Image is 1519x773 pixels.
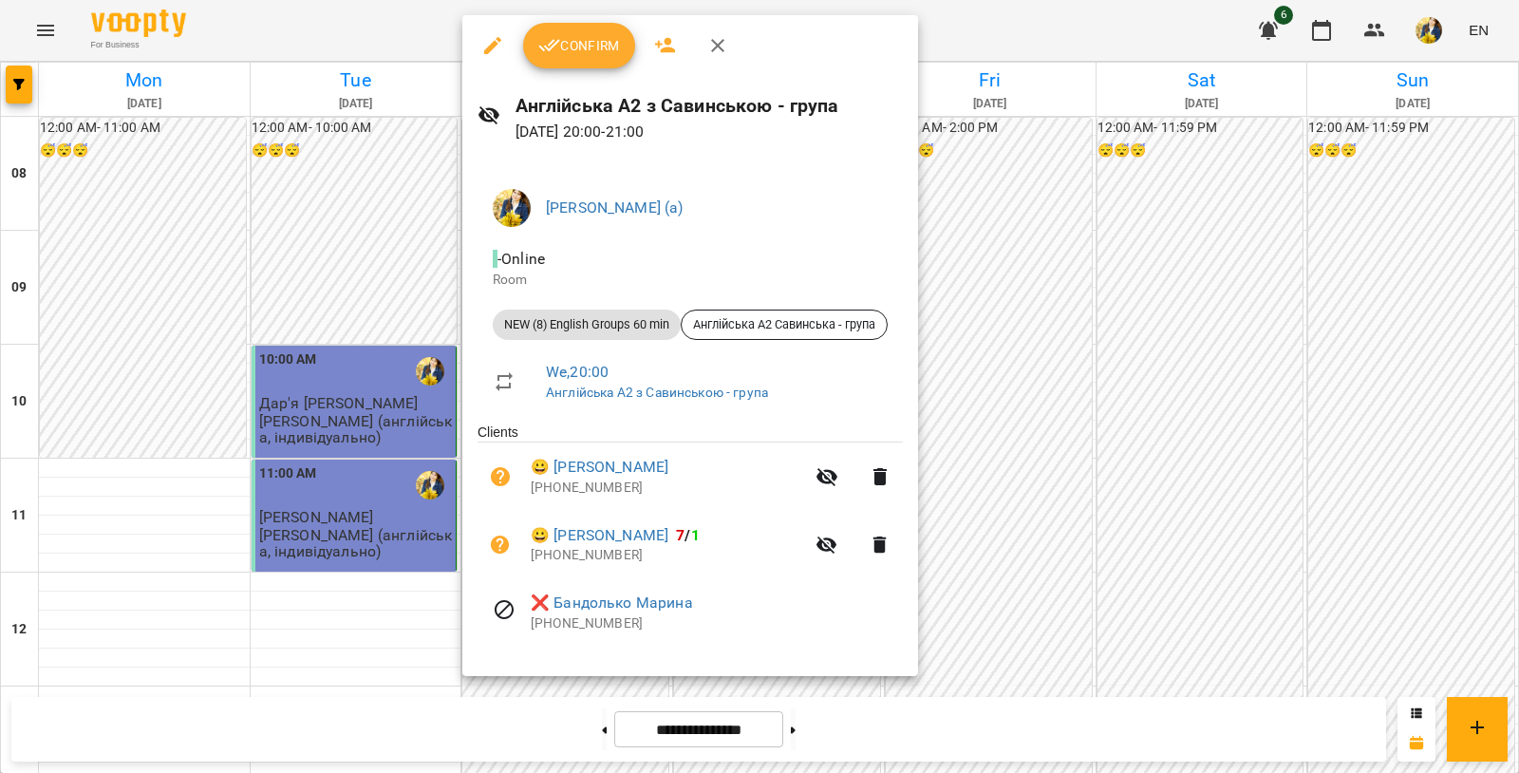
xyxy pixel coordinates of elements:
[531,524,668,547] a: 😀 [PERSON_NAME]
[538,34,620,57] span: Confirm
[493,189,531,227] img: edf558cdab4eea865065d2180bd167c9.jpg
[493,316,681,333] span: NEW (8) English Groups 60 min
[681,310,888,340] div: Англійська А2 Савинська - група
[478,454,523,500] button: Unpaid. Bill the attendance?
[516,121,903,143] p: [DATE] 20:00 - 21:00
[523,23,635,68] button: Confirm
[531,592,693,614] a: ❌ Бандолько Марина
[493,250,549,268] span: - Online
[493,271,888,290] p: Room
[546,385,768,400] a: Англійська А2 з Савинською - група
[682,316,887,333] span: Англійська А2 Савинська - група
[531,546,804,565] p: [PHONE_NUMBER]
[531,456,668,479] a: 😀 [PERSON_NAME]
[531,479,804,498] p: [PHONE_NUMBER]
[546,363,609,381] a: We , 20:00
[531,614,903,633] p: [PHONE_NUMBER]
[676,526,684,544] span: 7
[676,526,699,544] b: /
[478,423,903,653] ul: Clients
[691,526,700,544] span: 1
[493,598,516,621] svg: Visit canceled
[516,91,903,121] h6: Англійська А2 з Савинською - група
[546,198,684,217] a: [PERSON_NAME] (а)
[478,522,523,568] button: Unpaid. Bill the attendance?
